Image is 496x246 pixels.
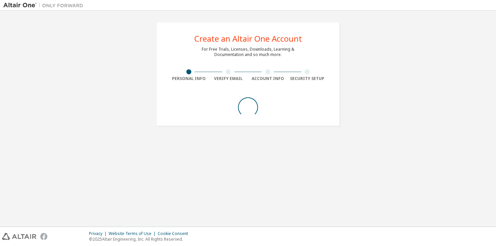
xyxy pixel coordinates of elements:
div: Verify Email [209,76,248,81]
div: Website Terms of Use [109,231,158,236]
div: Privacy [89,231,109,236]
div: Create an Altair One Account [194,35,302,43]
img: altair_logo.svg [2,233,36,240]
img: Altair One [3,2,87,9]
div: Security Setup [288,76,327,81]
div: Cookie Consent [158,231,192,236]
img: facebook.svg [40,233,47,240]
p: © 2025 Altair Engineering, Inc. All Rights Reserved. [89,236,192,242]
div: For Free Trials, Licenses, Downloads, Learning & Documentation and so much more. [202,47,294,57]
div: Account Info [248,76,288,81]
div: Personal Info [169,76,209,81]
